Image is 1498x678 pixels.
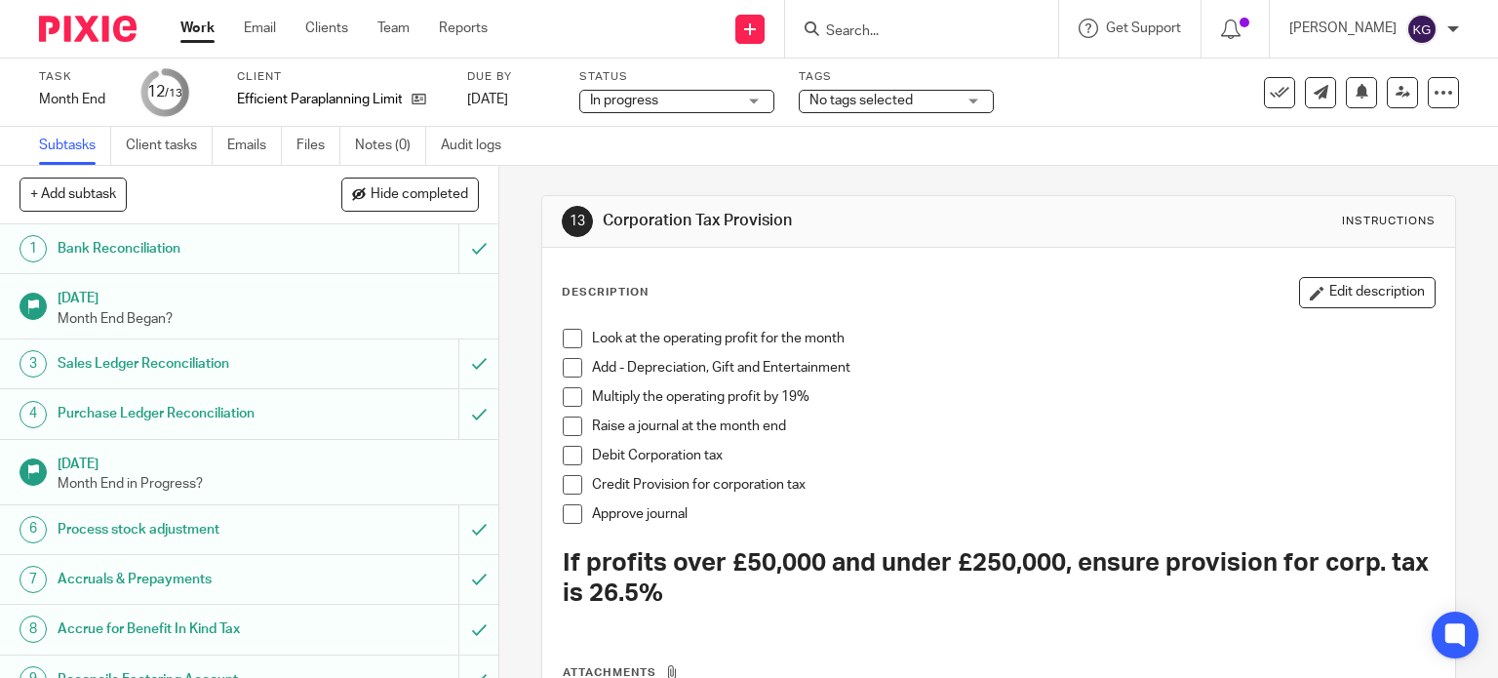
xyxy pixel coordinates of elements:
[147,81,182,103] div: 12
[20,350,47,378] div: 3
[439,19,488,38] a: Reports
[20,401,47,428] div: 4
[58,284,479,308] h1: [DATE]
[1299,277,1436,308] button: Edit description
[39,69,117,85] label: Task
[20,235,47,262] div: 1
[579,69,774,85] label: Status
[562,285,649,300] p: Description
[39,16,137,42] img: Pixie
[562,206,593,237] div: 13
[58,615,312,644] h1: Accrue for Benefit In Kind Tax
[58,515,312,544] h1: Process stock adjustment
[592,417,1436,436] p: Raise a journal at the month end
[592,387,1436,407] p: Multiply the operating profit by 19%
[467,69,555,85] label: Due by
[165,88,182,99] small: /13
[799,69,994,85] label: Tags
[237,90,402,109] p: Efficient Paraplanning Limited
[563,667,656,678] span: Attachments
[590,94,658,107] span: In progress
[39,90,117,109] div: Month End
[58,450,479,474] h1: [DATE]
[592,358,1436,378] p: Add - Depreciation, Gift and Entertainment
[441,127,516,165] a: Audit logs
[1342,214,1436,229] div: Instructions
[58,309,479,329] p: Month End Began?
[603,211,1040,231] h1: Corporation Tax Provision
[824,23,1000,41] input: Search
[1106,21,1181,35] span: Get Support
[58,349,312,379] h1: Sales Ledger Reconciliation
[126,127,213,165] a: Client tasks
[20,566,47,593] div: 7
[377,19,410,38] a: Team
[39,127,111,165] a: Subtasks
[237,69,443,85] label: Client
[20,516,47,543] div: 6
[592,446,1436,465] p: Debit Corporation tax
[180,19,215,38] a: Work
[592,475,1436,495] p: Credit Provision for corporation tax
[20,616,47,643] div: 8
[296,127,340,165] a: Files
[20,178,127,211] button: + Add subtask
[355,127,426,165] a: Notes (0)
[305,19,348,38] a: Clients
[58,565,312,594] h1: Accruals & Prepayments
[244,19,276,38] a: Email
[58,399,312,428] h1: Purchase Ledger Reconciliation
[592,329,1436,348] p: Look at the operating profit for the month
[58,474,479,494] p: Month End in Progress?
[58,234,312,263] h1: Bank Reconciliation
[1406,14,1438,45] img: svg%3E
[592,504,1436,524] p: Approve journal
[809,94,913,107] span: No tags selected
[563,550,1435,606] strong: If profits over £50,000 and under £250,000, ensure provision for corp. tax is 26.5%
[467,93,508,106] span: [DATE]
[227,127,282,165] a: Emails
[341,178,479,211] button: Hide completed
[371,187,468,203] span: Hide completed
[1289,19,1397,38] p: [PERSON_NAME]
